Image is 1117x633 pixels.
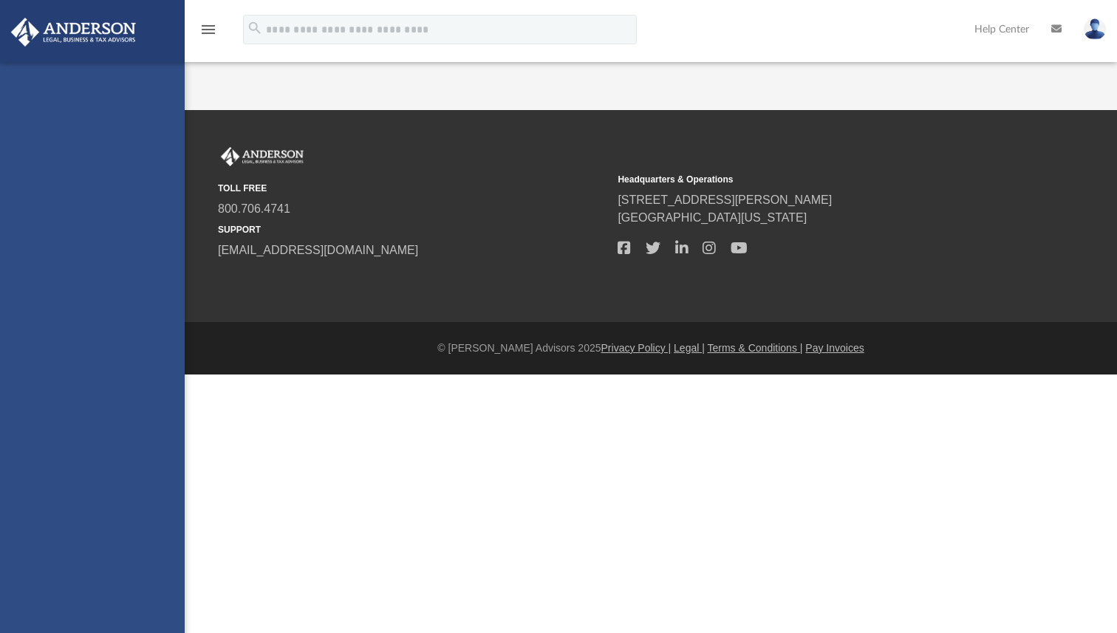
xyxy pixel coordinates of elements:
a: Terms & Conditions | [708,342,803,354]
img: User Pic [1084,18,1106,40]
small: TOLL FREE [218,182,607,195]
a: Legal | [674,342,705,354]
a: Pay Invoices [805,342,864,354]
div: © [PERSON_NAME] Advisors 2025 [185,341,1117,356]
i: search [247,20,263,36]
img: Anderson Advisors Platinum Portal [7,18,140,47]
a: [STREET_ADDRESS][PERSON_NAME] [618,194,832,206]
a: 800.706.4741 [218,202,290,215]
a: menu [199,28,217,38]
a: [GEOGRAPHIC_DATA][US_STATE] [618,211,807,224]
small: Headquarters & Operations [618,173,1007,186]
img: Anderson Advisors Platinum Portal [218,147,307,166]
i: menu [199,21,217,38]
a: [EMAIL_ADDRESS][DOMAIN_NAME] [218,244,418,256]
small: SUPPORT [218,223,607,236]
a: Privacy Policy | [601,342,672,354]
